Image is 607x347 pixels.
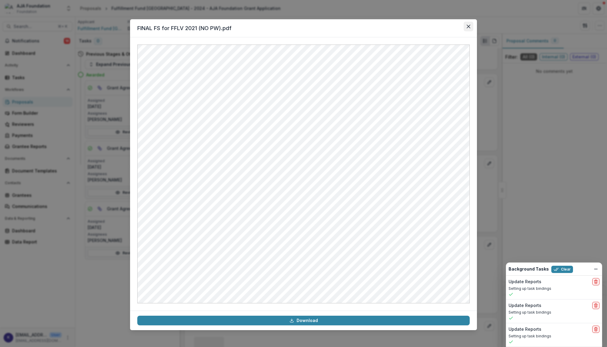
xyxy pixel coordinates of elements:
button: Clear [551,266,573,273]
button: delete [592,302,599,309]
p: Setting up task bindings [509,333,599,339]
p: Setting up task bindings [509,286,599,291]
h2: Update Reports [509,303,541,308]
a: Download [137,316,470,325]
p: Setting up task bindings [509,310,599,315]
h2: Background Tasks [509,267,549,272]
button: Dismiss [592,265,599,273]
button: delete [592,278,599,285]
header: FINAL FS for FFLV 2021 (NO PW).pdf [130,19,477,37]
button: delete [592,326,599,333]
h2: Update Reports [509,279,541,284]
h2: Update Reports [509,327,541,332]
button: Close [464,22,473,31]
